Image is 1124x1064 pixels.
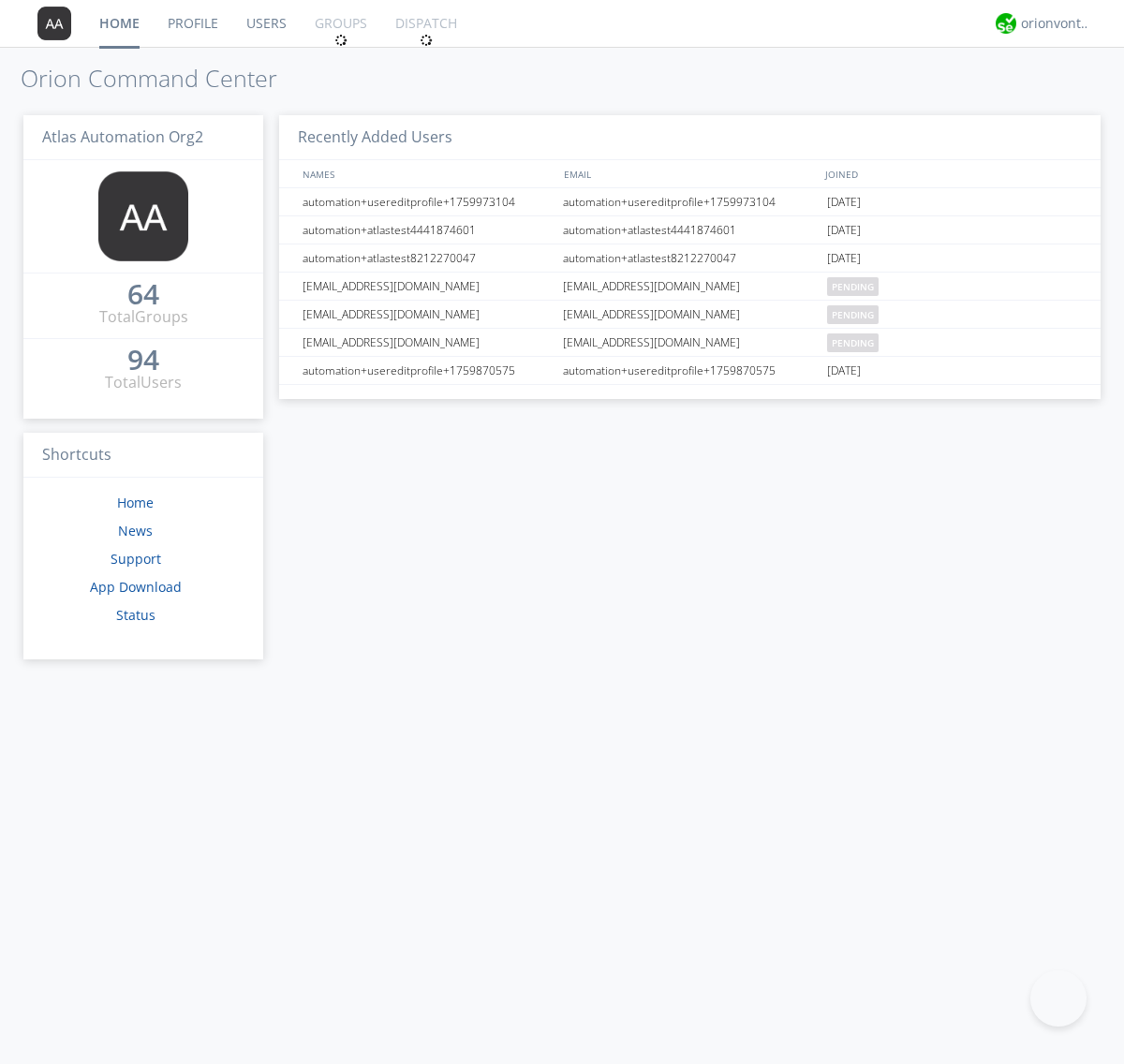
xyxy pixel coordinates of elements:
div: automation+usereditprofile+1759973104 [298,188,557,215]
a: 94 [127,350,159,372]
a: [EMAIL_ADDRESS][DOMAIN_NAME][EMAIL_ADDRESS][DOMAIN_NAME]pending [279,273,1101,301]
div: JOINED [821,160,1083,187]
a: 64 [127,285,159,306]
div: EMAIL [559,160,821,187]
div: NAMES [298,160,555,187]
span: [DATE] [827,244,861,273]
div: automation+atlastest4441874601 [298,216,557,244]
a: automation+atlastest4441874601automation+atlastest4441874601[DATE] [279,216,1101,244]
a: [EMAIL_ADDRESS][DOMAIN_NAME][EMAIL_ADDRESS][DOMAIN_NAME]pending [279,301,1101,329]
div: [EMAIL_ADDRESS][DOMAIN_NAME] [558,301,822,328]
span: pending [827,277,879,296]
a: Status [116,606,155,624]
div: Total Users [105,372,182,393]
a: automation+atlastest8212270047automation+atlastest8212270047[DATE] [279,244,1101,273]
div: [EMAIL_ADDRESS][DOMAIN_NAME] [298,301,557,328]
img: spin.svg [334,34,348,47]
img: 373638.png [37,7,71,40]
div: [EMAIL_ADDRESS][DOMAIN_NAME] [298,273,557,300]
div: automation+usereditprofile+1759973104 [558,188,822,215]
a: News [118,522,153,539]
span: [DATE] [827,357,861,385]
a: automation+usereditprofile+1759973104automation+usereditprofile+1759973104[DATE] [279,188,1101,216]
span: Atlas Automation Org2 [42,126,203,147]
div: 64 [127,285,159,303]
div: [EMAIL_ADDRESS][DOMAIN_NAME] [558,273,822,300]
iframe: Toggle Customer Support [1030,970,1087,1027]
div: Total Groups [99,306,188,328]
div: [EMAIL_ADDRESS][DOMAIN_NAME] [558,329,822,356]
a: automation+usereditprofile+1759870575automation+usereditprofile+1759870575[DATE] [279,357,1101,385]
div: 94 [127,350,159,369]
img: 29d36aed6fa347d5a1537e7736e6aa13 [996,13,1016,34]
div: automation+atlastest4441874601 [558,216,822,244]
img: spin.svg [420,34,433,47]
div: automation+atlastest8212270047 [298,244,557,272]
a: Home [117,494,154,511]
h3: Shortcuts [23,433,263,479]
span: [DATE] [827,216,861,244]
span: pending [827,305,879,324]
div: automation+usereditprofile+1759870575 [558,357,822,384]
span: [DATE] [827,188,861,216]
img: 373638.png [98,171,188,261]
span: pending [827,333,879,352]
a: [EMAIL_ADDRESS][DOMAIN_NAME][EMAIL_ADDRESS][DOMAIN_NAME]pending [279,329,1101,357]
a: App Download [90,578,182,596]
h3: Recently Added Users [279,115,1101,161]
div: automation+atlastest8212270047 [558,244,822,272]
div: [EMAIL_ADDRESS][DOMAIN_NAME] [298,329,557,356]
a: Support [111,550,161,568]
div: automation+usereditprofile+1759870575 [298,357,557,384]
div: orionvontas+atlas+automation+org2 [1021,14,1091,33]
